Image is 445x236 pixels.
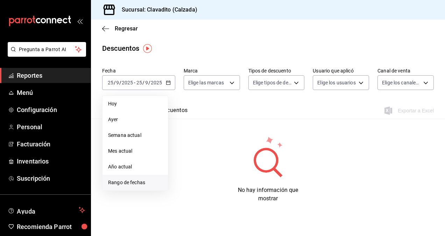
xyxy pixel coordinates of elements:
span: Mes actual [108,147,162,155]
span: Regresar [115,25,138,32]
label: Marca [184,68,240,73]
h3: Sucursal: Clavadito (Calzada) [116,6,197,14]
button: Pregunta a Parrot AI [8,42,86,57]
span: Semana actual [108,132,162,139]
span: Elige los usuarios [317,79,355,86]
span: Ayer [108,116,162,123]
input: ---- [150,80,162,85]
span: Elige tipos de descuento [253,79,292,86]
img: Tooltip marker [143,44,152,53]
span: Inventarios [17,157,85,166]
span: Hoy [108,100,162,107]
label: Fecha [102,68,175,73]
span: Suscripción [17,174,85,183]
span: Personal [17,122,85,132]
input: -- [107,80,114,85]
input: -- [116,80,119,85]
span: Año actual [108,163,162,171]
a: Pregunta a Parrot AI [5,51,86,58]
label: Canal de venta [377,68,434,73]
span: / [148,80,150,85]
label: Tipos de descuento [248,68,305,73]
button: open_drawer_menu [77,18,83,24]
span: / [119,80,121,85]
span: Recomienda Parrot [17,222,85,231]
input: -- [136,80,142,85]
span: Elige los canales de venta [382,79,421,86]
span: Ayuda [17,206,76,214]
input: -- [145,80,148,85]
span: Pregunta a Parrot AI [19,46,75,53]
span: Rango de fechas [108,179,162,186]
div: Descuentos [102,43,139,54]
button: Regresar [102,25,138,32]
span: No hay información que mostrar [238,187,298,202]
span: / [114,80,116,85]
span: Configuración [17,105,85,114]
span: / [142,80,144,85]
input: ---- [121,80,133,85]
span: Facturación [17,139,85,149]
span: Menú [17,88,85,97]
span: Reportes [17,71,85,80]
span: Elige las marcas [188,79,224,86]
label: Usuario que aplicó [313,68,369,73]
span: - [134,80,135,85]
